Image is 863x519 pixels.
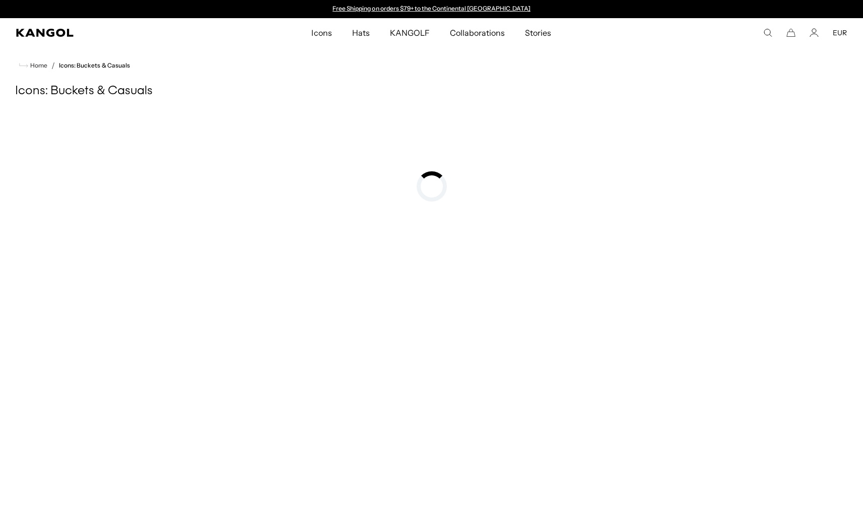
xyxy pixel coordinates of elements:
a: Account [810,28,819,37]
div: Announcement [328,5,536,13]
a: KANGOLF [380,18,440,47]
span: Icons [311,18,331,47]
h1: Icons: Buckets & Casuals [15,84,848,99]
slideshow-component: Announcement bar [328,5,536,13]
button: EUR [833,28,847,37]
a: Stories [515,18,561,47]
a: Icons [301,18,342,47]
span: Stories [525,18,551,47]
span: Hats [352,18,370,47]
button: Cart [786,28,795,37]
a: Kangol [16,29,207,37]
a: Free Shipping on orders $79+ to the Continental [GEOGRAPHIC_DATA] [333,5,530,12]
span: KANGOLF [390,18,430,47]
li: / [47,59,55,72]
span: Collaborations [450,18,505,47]
a: Home [19,61,47,70]
a: Icons: Buckets & Casuals [59,62,130,69]
div: 1 of 2 [328,5,536,13]
a: Hats [342,18,380,47]
span: Home [28,62,47,69]
a: Collaborations [440,18,515,47]
summary: Search here [763,28,772,37]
